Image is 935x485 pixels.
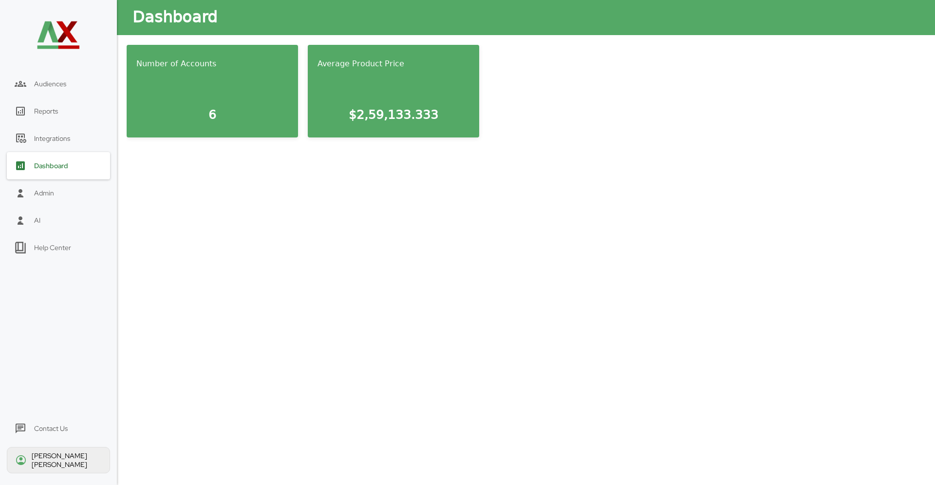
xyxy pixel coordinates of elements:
[34,79,66,88] span: Audiences
[34,243,71,252] div: Help Center
[314,55,473,74] div: Average Product Price
[132,55,292,74] div: Number of Accounts
[314,102,473,128] div: $ 2,59,133.333
[34,161,68,170] div: Dashboard
[32,451,102,469] div: [PERSON_NAME] [PERSON_NAME]
[132,6,217,29] div: Dashboard
[34,216,40,225] div: AI
[34,424,68,433] div: Contact Us
[34,134,70,143] div: Integrations
[132,102,292,128] div: 6
[34,107,58,116] div: Reports
[34,189,54,197] div: Admin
